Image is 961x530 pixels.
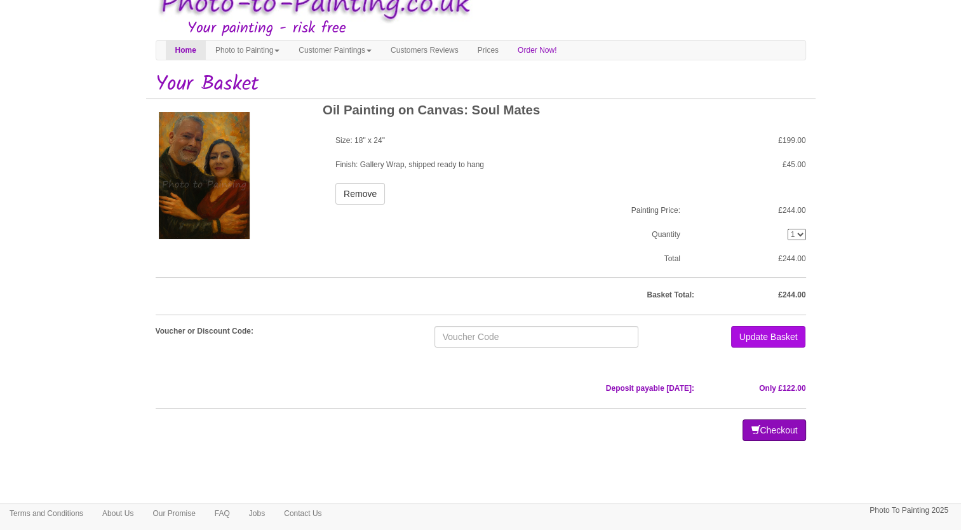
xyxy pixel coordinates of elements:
a: Jobs [239,504,274,523]
p: £45.00 [712,159,806,170]
h3: Your painting - risk free [187,20,806,37]
p: Deposit payable [DATE]: [156,382,694,395]
p: Painting Price: [335,205,680,216]
p: £244.00 [713,289,806,302]
a: FAQ [205,504,239,523]
a: About Us [93,504,143,523]
a: Customers Reviews [381,41,468,60]
p: Total [335,253,680,264]
h1: Your Basket [156,73,806,95]
iframe: fb:like Facebook Social Plugin [443,465,519,482]
p: £244.00 [712,253,806,264]
a: Order Now! [508,41,566,60]
label: Voucher or Discount Code: [146,326,425,337]
p: £244.00 [712,205,806,216]
p: Finish: Gallery Wrap, shipped ready to hang [335,159,680,170]
input: Voucher Code [434,326,638,348]
button: Checkout [743,419,805,441]
button: Update Basket [731,326,806,348]
a: Home [166,41,206,60]
strong: Basket Total: [647,290,694,299]
strong: Oil Painting on Canvas: Soul Mates [323,103,540,117]
button: Remove [335,183,385,205]
a: Customer Paintings [289,41,381,60]
img: Soul Mates [159,112,250,239]
a: Our Promise [143,504,205,523]
p: £199.00 [712,135,806,146]
a: Contact Us [274,504,331,523]
p: Size: 18" x 24" [335,135,680,146]
p: Only £122.00 [713,382,806,395]
p: Quantity [335,229,680,240]
a: Photo to Painting [206,41,289,60]
p: Photo To Painting 2025 [870,504,948,517]
a: Prices [468,41,508,60]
